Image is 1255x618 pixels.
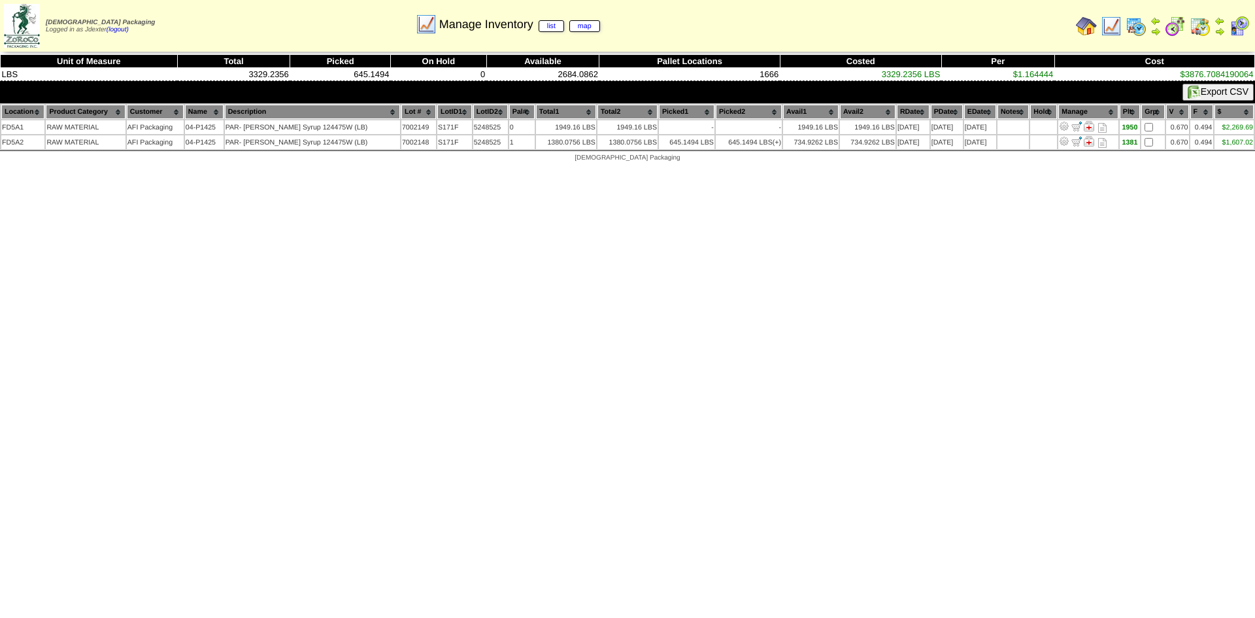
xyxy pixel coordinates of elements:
img: arrowright.gif [1150,26,1161,37]
img: Move [1071,136,1082,146]
img: arrowright.gif [1214,26,1225,37]
th: PDate [931,105,963,119]
th: Pal# [509,105,535,119]
a: map [569,20,600,32]
th: Description [225,105,400,119]
td: 1949.16 LBS [840,120,895,134]
td: 1380.0756 LBS [536,135,596,149]
td: 734.9262 LBS [783,135,839,149]
th: Per [941,55,1054,68]
th: Unit of Measure [1,55,178,68]
td: 645.1494 LBS [716,135,782,149]
th: Total2 [597,105,658,119]
td: 645.1494 LBS [659,135,714,149]
div: 0.670 [1167,124,1188,131]
td: PAR- [PERSON_NAME] Syrup 124475W (LB) [225,120,400,134]
img: Manage Hold [1084,136,1094,146]
th: Picked2 [716,105,782,119]
td: [DATE] [964,120,996,134]
td: 3329.2356 [177,68,290,81]
a: (logout) [107,26,129,33]
i: Note [1098,138,1107,148]
th: Customer [127,105,184,119]
td: S171F [437,120,472,134]
td: [DATE] [897,120,929,134]
th: V [1166,105,1189,119]
td: 5248525 [473,135,508,149]
td: 3329.2356 LBS [780,68,941,81]
div: 1950 [1120,124,1139,131]
div: 1381 [1120,139,1139,146]
th: LotID2 [473,105,508,119]
th: EDate [964,105,996,119]
span: Manage Inventory [439,18,600,31]
td: S171F [437,135,472,149]
td: 7002148 [401,135,436,149]
td: 734.9262 LBS [840,135,895,149]
img: excel.gif [1188,86,1201,99]
img: Adjust [1059,136,1069,146]
th: Grp [1141,105,1164,119]
img: Adjust [1059,121,1069,131]
th: Product Category [46,105,125,119]
img: Manage Hold [1084,121,1094,131]
td: [DATE] [931,120,963,134]
th: Costed [780,55,941,68]
i: Note [1098,123,1107,133]
td: 7002149 [401,120,436,134]
a: $1,607.02 [1215,139,1254,146]
td: 5248525 [473,120,508,134]
td: LBS [1,68,178,81]
td: 1666 [599,68,780,81]
td: $3876.7084190064 [1054,68,1254,81]
td: 1949.16 LBS [536,120,596,134]
img: zoroco-logo-small.webp [4,4,40,48]
div: 0.494 [1191,139,1213,146]
img: home.gif [1076,16,1097,37]
th: RDate [897,105,929,119]
td: [DATE] [931,135,963,149]
th: LotID1 [437,105,472,119]
td: 2684.0862 [486,68,599,81]
td: AFI Packaging [127,135,184,149]
td: $1.164444 [941,68,1054,81]
th: Available [486,55,599,68]
th: Avail1 [783,105,839,119]
td: 1949.16 LBS [783,120,839,134]
td: 1949.16 LBS [597,120,658,134]
td: PAR- [PERSON_NAME] Syrup 124475W (LB) [225,135,400,149]
img: calendarblend.gif [1165,16,1186,37]
img: calendarcustomer.gif [1229,16,1250,37]
th: Plt [1120,105,1140,119]
td: FD5A2 [1,135,44,149]
td: 645.1494 [290,68,391,81]
td: - [716,120,782,134]
img: calendarinout.gif [1190,16,1211,37]
td: 04-P1425 [185,120,224,134]
th: Notes [997,105,1029,119]
th: Total1 [536,105,596,119]
th: Name [185,105,224,119]
td: AFI Packaging [127,120,184,134]
th: On Hold [391,55,487,68]
td: 0 [509,120,535,134]
span: [DEMOGRAPHIC_DATA] Packaging [575,154,680,162]
span: [DEMOGRAPHIC_DATA] Packaging [46,19,155,26]
td: RAW MATERIAL [46,120,125,134]
td: [DATE] [964,135,996,149]
th: Lot # [401,105,436,119]
button: Export CSV [1182,84,1254,101]
img: line_graph.gif [416,14,437,35]
td: - [659,120,714,134]
th: Location [1,105,44,119]
th: Hold [1030,105,1057,119]
th: Picked1 [659,105,714,119]
th: Manage [1058,105,1118,119]
td: 1 [509,135,535,149]
th: Pallet Locations [599,55,780,68]
th: Total [177,55,290,68]
a: $2,269.69 [1215,124,1254,131]
img: Move [1071,121,1082,131]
